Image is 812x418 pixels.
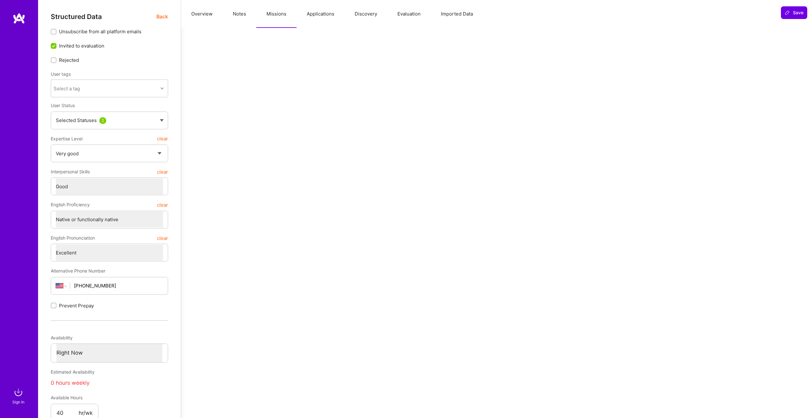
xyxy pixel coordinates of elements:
span: Selected Statuses [56,117,97,123]
span: Rejected [59,57,79,63]
span: Save [785,10,803,16]
div: Estimated Availability [51,366,168,378]
input: +1 (000) 000-0000 [74,278,163,294]
span: Invited to evaluation [59,42,104,49]
img: sign in [12,386,25,399]
div: 0 hours weekly [51,378,168,388]
span: Back [156,13,168,21]
div: Available Hours [51,392,98,403]
div: 2 [99,117,106,124]
span: Expertise Level [51,133,82,145]
div: Availability [51,332,168,344]
button: Save [781,6,807,19]
label: User tags [51,71,71,77]
button: clear [157,232,168,244]
img: logo [13,13,25,24]
div: Sign In [12,399,24,405]
button: clear [157,133,168,145]
span: Structured Data [51,13,102,21]
span: User Status [51,103,75,108]
span: Interpersonal Skills [51,166,90,177]
span: Prevent Prepay [59,302,94,309]
button: clear [157,199,168,210]
span: Unsubscribe from all platform emails [59,28,141,35]
button: clear [157,166,168,177]
div: Select a tag [54,85,80,92]
img: caret [160,119,164,122]
span: English Proficiency [51,199,90,210]
span: hr/wk [79,409,93,417]
span: English Pronunciation [51,232,95,244]
span: Alternative Phone Number [51,268,105,273]
i: icon Chevron [160,87,164,90]
a: sign inSign In [13,386,25,405]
